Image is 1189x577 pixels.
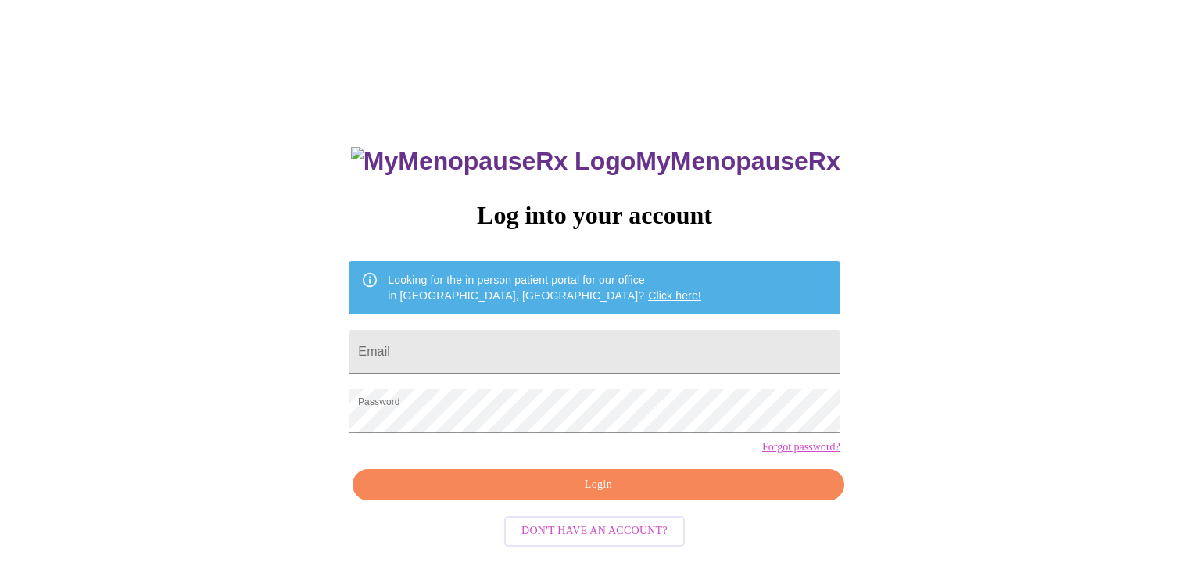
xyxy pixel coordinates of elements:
[351,147,840,176] h3: MyMenopauseRx
[504,516,685,547] button: Don't have an account?
[353,469,843,501] button: Login
[648,289,701,302] a: Click here!
[349,201,840,230] h3: Log into your account
[762,441,840,453] a: Forgot password?
[351,147,636,176] img: MyMenopauseRx Logo
[388,266,701,310] div: Looking for the in person patient portal for our office in [GEOGRAPHIC_DATA], [GEOGRAPHIC_DATA]?
[500,523,689,536] a: Don't have an account?
[371,475,825,495] span: Login
[521,521,668,541] span: Don't have an account?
